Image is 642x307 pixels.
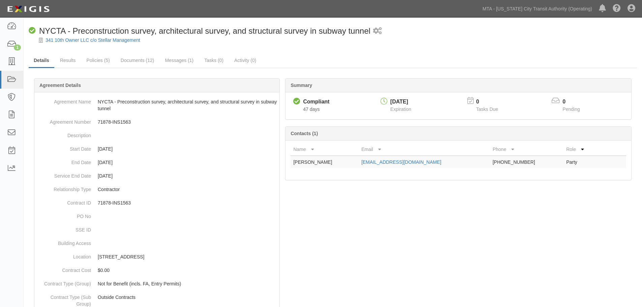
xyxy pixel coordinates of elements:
[476,98,507,106] p: 0
[37,277,91,287] dt: Contract Type (Group)
[98,199,277,206] p: 71878-INS1563
[37,156,277,169] dd: [DATE]
[291,156,359,168] td: [PERSON_NAME]
[37,156,91,166] dt: End Date
[37,169,277,183] dd: [DATE]
[37,95,91,105] dt: Agreement Name
[291,83,312,88] b: Summary
[490,156,563,168] td: [PHONE_NUMBER]
[479,2,595,16] a: MTA - [US_STATE] City Transit Authority (Operating)
[490,143,563,156] th: Phone
[116,54,159,67] a: Documents (12)
[55,54,81,67] a: Results
[361,159,441,165] a: [EMAIL_ADDRESS][DOMAIN_NAME]
[14,44,21,51] div: 1
[39,83,81,88] b: Agreement Details
[37,210,91,220] dt: PO No
[37,115,91,125] dt: Agreement Number
[562,106,580,112] span: Pending
[373,28,382,35] i: 1 scheduled workflow
[359,143,490,156] th: Email
[562,98,588,106] p: 0
[98,280,277,287] p: Not for Benefit (incls. FA, Entry Permits)
[39,26,370,35] span: NYCTA - Preconstruction survey, architectural survey, and structural survey in subway tunnel
[29,54,54,68] a: Details
[37,223,91,233] dt: SSE ID
[37,183,91,193] dt: Relationship Type
[37,129,91,139] dt: Description
[291,131,318,136] b: Contacts (1)
[45,37,140,43] a: 341 10th Owner LLC c/o Stellar Management
[291,143,359,156] th: Name
[293,98,300,105] i: Compliant
[613,5,621,13] i: Help Center - Complianz
[29,27,36,34] i: Compliant
[37,250,91,260] dt: Location
[199,54,228,67] a: Tasks (0)
[563,143,599,156] th: Role
[37,142,277,156] dd: [DATE]
[390,98,411,106] div: [DATE]
[229,54,261,67] a: Activity (0)
[37,169,91,179] dt: Service End Date
[390,106,411,112] span: Expiration
[98,267,277,274] p: $0.00
[37,115,277,129] dd: 71878-INS1563
[37,196,91,206] dt: Contract ID
[303,98,329,106] div: Compliant
[98,294,277,301] p: Outside Contracts
[563,156,599,168] td: Party
[37,142,91,152] dt: Start Date
[37,95,277,115] dd: NYCTA - Preconstruction survey, architectural survey, and structural survey in subway tunnel
[5,3,52,15] img: logo-5460c22ac91f19d4615b14bd174203de0afe785f0fc80cf4dbbc73dc1793850b.png
[98,253,277,260] p: [STREET_ADDRESS]
[82,54,115,67] a: Policies (5)
[29,25,370,37] div: NYCTA - Preconstruction survey, architectural survey, and structural survey in subway tunnel
[160,54,198,67] a: Messages (1)
[303,106,319,112] span: Since 08/07/2025
[37,264,91,274] dt: Contract Cost
[37,237,91,247] dt: Building Access
[37,183,277,196] dd: Contractor
[476,106,498,112] span: Tasks Due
